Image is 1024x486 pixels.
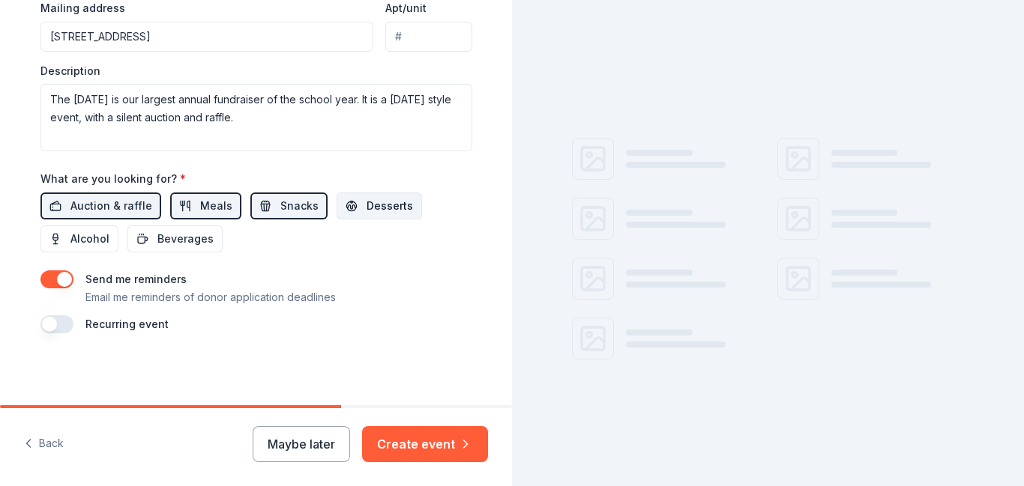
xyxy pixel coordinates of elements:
[157,230,214,248] span: Beverages
[127,225,223,252] button: Beverages
[40,22,374,52] input: Enter a US address
[70,230,109,248] span: Alcohol
[170,192,241,219] button: Meals
[70,197,152,215] span: Auction & raffle
[85,318,169,330] label: Recurring event
[40,84,472,151] textarea: The [DATE] is our largest annual fundraiser of the school year. It is a [DATE] style event, with ...
[385,1,427,16] label: Apt/unit
[85,273,187,285] label: Send me reminders
[40,64,100,79] label: Description
[40,171,186,186] label: What are you looking for?
[85,288,336,306] p: Email me reminders of donor application deadlines
[24,428,64,460] button: Back
[40,225,118,252] button: Alcohol
[362,426,488,462] button: Create event
[40,192,161,219] button: Auction & raffle
[280,197,319,215] span: Snacks
[367,197,413,215] span: Desserts
[200,197,232,215] span: Meals
[385,22,472,52] input: #
[250,192,328,219] button: Snacks
[253,426,350,462] button: Maybe later
[337,192,422,219] button: Desserts
[40,1,125,16] label: Mailing address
